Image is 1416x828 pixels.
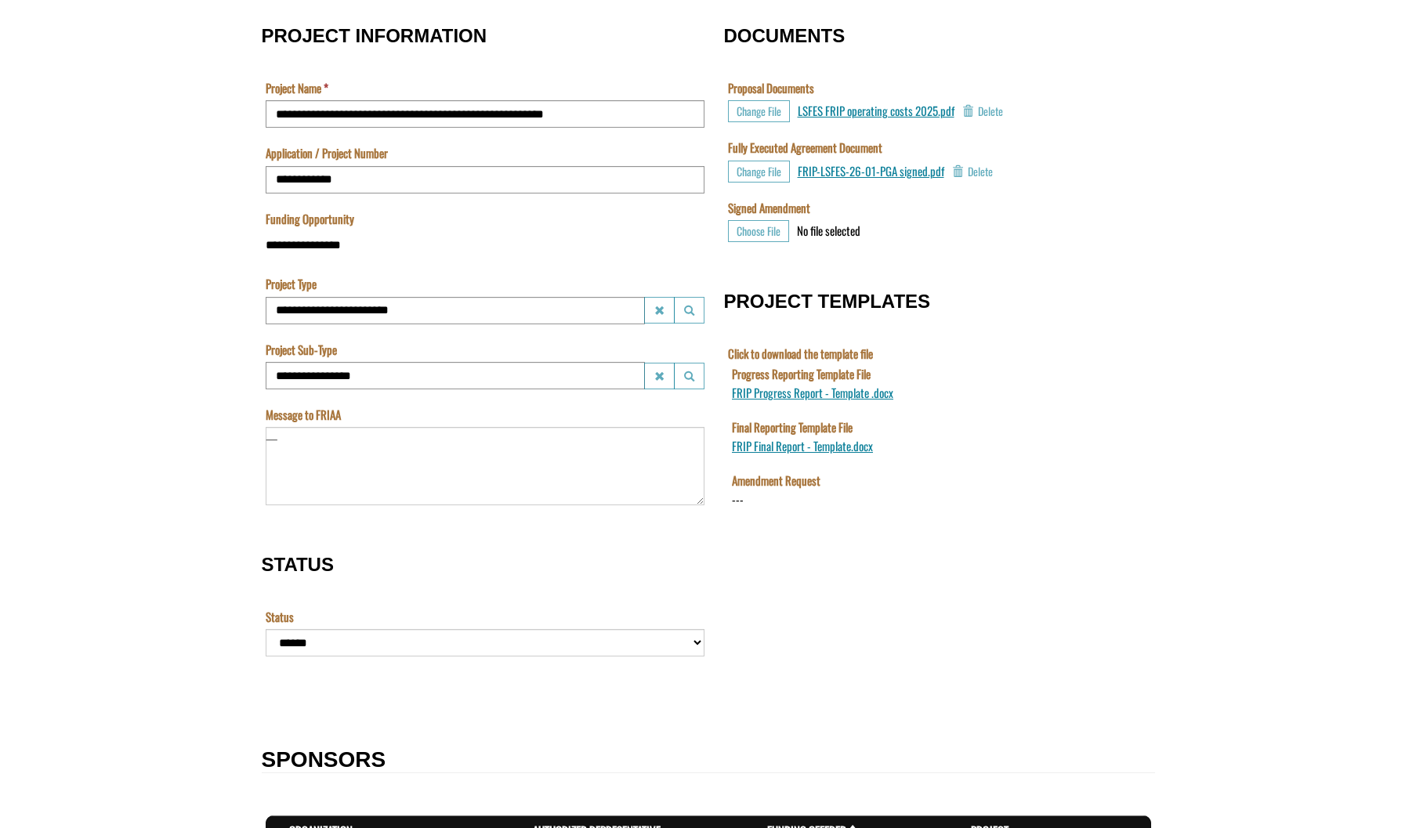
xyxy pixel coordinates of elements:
[674,363,704,389] button: Project Sub-Type Launch lookup modal
[952,161,993,183] button: Delete
[266,407,341,423] label: Message to FRIAA
[4,71,145,89] a: FRIP Final Report - Template.docx
[262,555,708,575] h3: STATUS
[266,80,328,96] label: Project Name
[266,145,388,161] label: Application / Project Number
[266,430,277,447] div: —
[724,26,1155,46] h3: DOCUMENTS
[266,609,294,625] label: Status
[262,538,708,674] fieldset: STATUS
[4,107,92,123] label: File field for users to download amendment request template
[962,100,1003,122] button: Delete
[724,275,1155,544] fieldset: PROJECT TEMPLATES
[266,211,354,227] label: Funding Opportunity
[266,276,317,292] label: Project Type
[644,363,675,389] button: Project Sub-Type Clear lookup field
[728,345,873,362] label: Click to download the template file
[266,297,645,324] input: Project Type
[674,297,704,324] button: Project Type Launch lookup modal
[728,80,814,96] label: Proposal Documents
[4,53,125,70] label: Final Reporting Template File
[798,162,944,179] a: FRIP-LSFES-26-01-PGA signed.pdf
[728,220,789,242] button: Choose File for Signed Amendment
[266,427,704,505] textarea: Message to FRIAA
[728,161,790,183] button: Choose File for Fully Executed Agreement Document
[4,125,16,142] div: ---
[728,200,810,216] label: Signed Amendment
[262,748,1155,773] h2: SPONSORS
[262,9,708,522] fieldset: PROJECT INFORMATION
[266,100,704,128] input: Project Name
[266,342,337,358] label: Project Sub-Type
[266,362,645,389] input: Project Sub-Type
[262,689,708,716] fieldset: Section
[728,100,790,122] button: Choose File for Proposal Documents
[266,231,704,259] input: Funding Opportunity
[644,297,675,324] button: Project Type Clear lookup field
[262,26,708,46] h3: PROJECT INFORMATION
[728,139,882,156] label: Fully Executed Agreement Document
[724,291,1155,312] h3: PROJECT TEMPLATES
[798,102,954,119] a: LSFES FRIP operating costs 2025.pdf
[4,18,165,35] a: FRIP Progress Report - Template .docx
[724,9,1155,259] fieldset: DOCUMENTS
[797,222,860,239] div: No file selected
